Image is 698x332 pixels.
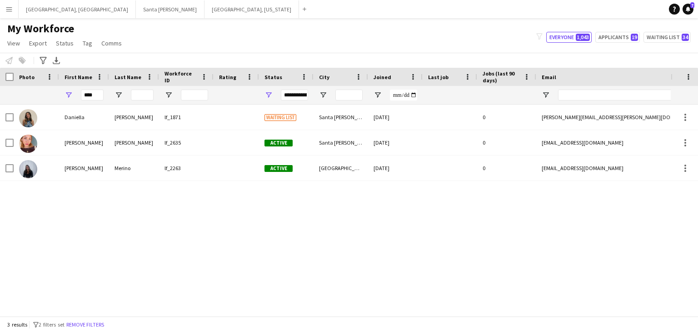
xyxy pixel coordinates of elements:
span: Joined [374,74,391,80]
div: [DATE] [368,156,423,181]
span: 19 [631,34,638,41]
span: Last Name [115,74,141,80]
button: Remove filters [65,320,106,330]
span: Active [264,140,293,146]
span: 1,043 [576,34,590,41]
div: 0 [477,156,536,181]
button: [GEOGRAPHIC_DATA], [US_STATE] [204,0,299,18]
div: lf_2263 [159,156,214,181]
span: Jobs (last 90 days) [483,70,520,84]
button: Applicants19 [595,32,640,43]
app-action-btn: Advanced filters [38,55,49,66]
span: My Workforce [7,22,74,35]
div: Santa [PERSON_NAME] [314,130,368,155]
button: Everyone1,043 [546,32,592,43]
div: lf_2635 [159,130,214,155]
div: [PERSON_NAME] [109,130,159,155]
span: City [319,74,329,80]
span: Last job [428,74,449,80]
img: Isabella Merino [19,160,37,178]
img: Ella Alexander [19,135,37,153]
div: [PERSON_NAME] [59,130,109,155]
button: Open Filter Menu [264,91,273,99]
button: Open Filter Menu [542,91,550,99]
button: Santa [PERSON_NAME] [136,0,204,18]
div: Merino [109,156,159,181]
div: [GEOGRAPHIC_DATA] [314,156,368,181]
span: First Name [65,74,92,80]
span: 2 filters set [39,321,65,328]
span: Waiting list [264,114,296,121]
a: Comms [98,37,125,49]
span: Rating [219,74,236,80]
div: 0 [477,130,536,155]
a: 7 [683,4,693,15]
div: [DATE] [368,130,423,155]
div: 0 [477,105,536,130]
a: Status [52,37,77,49]
span: Active [264,165,293,172]
a: Export [25,37,50,49]
button: Open Filter Menu [374,91,382,99]
span: Export [29,39,47,47]
a: Tag [79,37,96,49]
button: Open Filter Menu [165,91,173,99]
span: Email [542,74,556,80]
span: Photo [19,74,35,80]
span: Status [264,74,282,80]
input: City Filter Input [335,90,363,101]
span: View [7,39,20,47]
span: Comms [101,39,122,47]
app-action-btn: Export XLSX [51,55,62,66]
div: lf_1871 [159,105,214,130]
span: Tag [83,39,92,47]
span: Status [56,39,74,47]
div: [PERSON_NAME] [109,105,159,130]
input: First Name Filter Input [81,90,104,101]
input: Joined Filter Input [390,90,417,101]
span: Workforce ID [165,70,197,84]
img: Daniella Trisler [19,109,37,127]
button: Open Filter Menu [319,91,327,99]
button: Open Filter Menu [115,91,123,99]
span: 7 [690,2,694,8]
div: [DATE] [368,105,423,130]
button: [GEOGRAPHIC_DATA], [GEOGRAPHIC_DATA] [19,0,136,18]
div: Daniella [59,105,109,130]
div: Santa [PERSON_NAME] [314,105,368,130]
a: View [4,37,24,49]
button: Open Filter Menu [65,91,73,99]
span: 34 [682,34,689,41]
button: Waiting list34 [643,32,691,43]
input: Workforce ID Filter Input [181,90,208,101]
input: Last Name Filter Input [131,90,154,101]
div: [PERSON_NAME] [59,156,109,181]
